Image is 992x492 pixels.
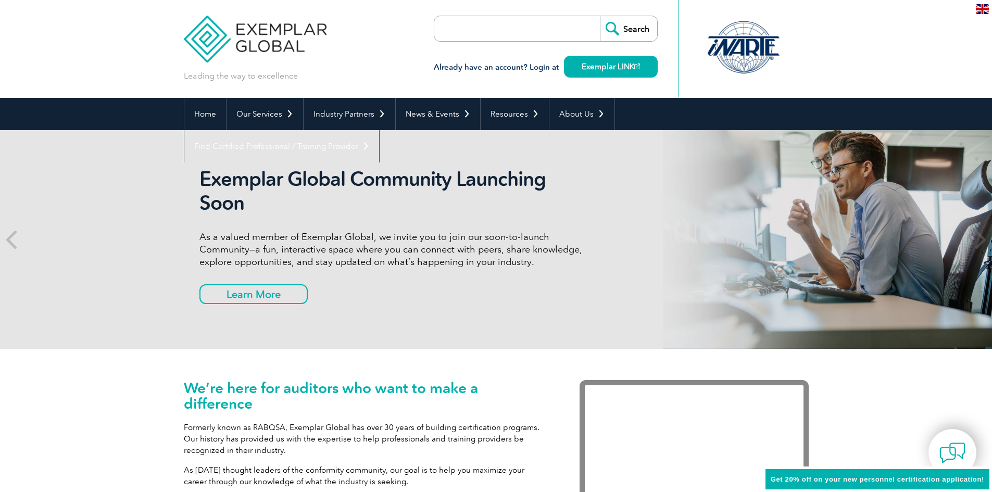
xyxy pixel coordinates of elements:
a: Industry Partners [304,98,395,130]
h3: Already have an account? Login at [434,61,658,74]
input: Search [600,16,657,41]
a: Resources [481,98,549,130]
a: Home [184,98,226,130]
a: News & Events [396,98,480,130]
img: en [976,4,989,14]
a: Our Services [227,98,303,130]
p: Leading the way to excellence [184,70,298,82]
h1: We’re here for auditors who want to make a difference [184,380,548,411]
a: Learn More [199,284,308,304]
a: Exemplar LINK [564,56,658,78]
p: Formerly known as RABQSA, Exemplar Global has over 30 years of building certification programs. O... [184,422,548,456]
a: About Us [549,98,614,130]
p: As [DATE] thought leaders of the conformity community, our goal is to help you maximize your care... [184,464,548,487]
a: Find Certified Professional / Training Provider [184,130,379,162]
img: open_square.png [634,64,640,69]
span: Get 20% off on your new personnel certification application! [771,475,984,483]
img: contact-chat.png [939,440,965,466]
p: As a valued member of Exemplar Global, we invite you to join our soon-to-launch Community—a fun, ... [199,231,590,268]
h2: Exemplar Global Community Launching Soon [199,167,590,215]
